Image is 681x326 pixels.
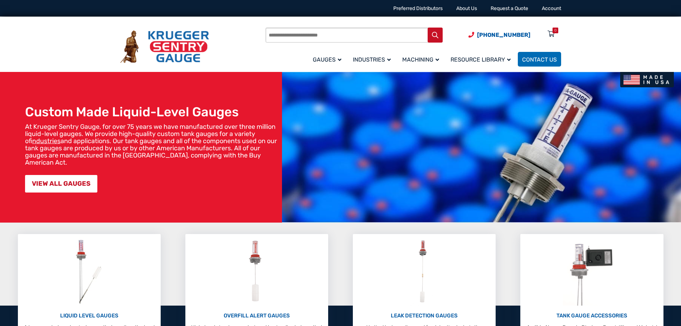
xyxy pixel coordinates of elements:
[25,175,97,193] a: VIEW ALL GAUGES
[398,51,446,68] a: Machining
[32,137,60,145] a: industries
[446,51,518,68] a: Resource Library
[491,5,528,11] a: Request a Quote
[353,56,391,63] span: Industries
[120,30,209,63] img: Krueger Sentry Gauge
[542,5,561,11] a: Account
[402,56,439,63] span: Machining
[451,56,511,63] span: Resource Library
[554,28,556,33] div: 0
[410,238,438,306] img: Leak Detection Gauges
[70,238,108,306] img: Liquid Level Gauges
[524,312,660,320] p: TANK GAUGE ACCESSORIES
[393,5,443,11] a: Preferred Distributors
[21,312,157,320] p: LIQUID LEVEL GAUGES
[241,238,273,306] img: Overfill Alert Gauges
[620,72,674,87] img: Made In USA
[25,123,278,166] p: At Krueger Sentry Gauge, for over 75 years we have manufactured over three million liquid-level g...
[477,31,530,38] span: [PHONE_NUMBER]
[313,56,341,63] span: Gauges
[349,51,398,68] a: Industries
[308,51,349,68] a: Gauges
[518,52,561,67] a: Contact Us
[563,238,621,306] img: Tank Gauge Accessories
[25,104,278,120] h1: Custom Made Liquid-Level Gauges
[468,30,530,39] a: Phone Number (920) 434-8860
[189,312,325,320] p: OVERFILL ALERT GAUGES
[456,5,477,11] a: About Us
[356,312,492,320] p: LEAK DETECTION GAUGES
[522,56,557,63] span: Contact Us
[282,72,681,223] img: bg_hero_bannerksentry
